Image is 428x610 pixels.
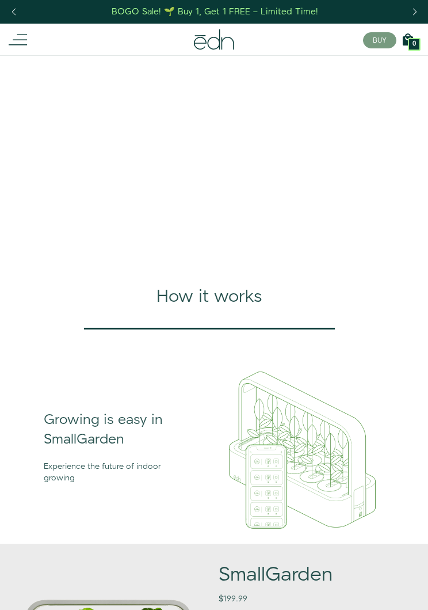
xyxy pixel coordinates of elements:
div: Growing is easy in SmallGarden [44,410,186,449]
h1: SmallGarden [219,564,391,586]
div: Experience the future of indoor growing [44,449,186,484]
span: 0 [412,41,416,47]
div: BOGO Sale! 🌱 Buy 1, Get 1 FREE – Limited Time! [112,6,318,18]
div: How it works [30,285,389,309]
a: BOGO Sale! 🌱 Buy 1, Get 1 FREE – Limited Time! [111,3,320,21]
h5: $199.99 [219,595,391,604]
button: BUY [363,32,396,48]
